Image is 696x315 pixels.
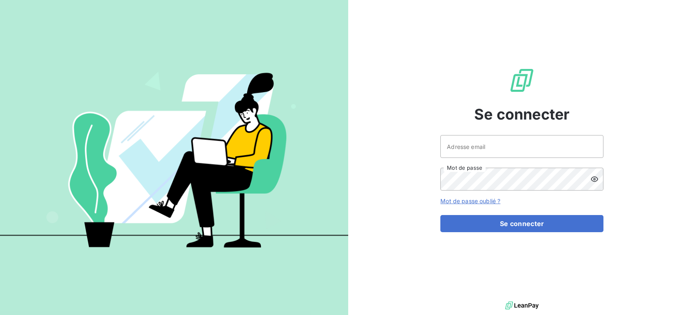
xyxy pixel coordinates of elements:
[440,197,500,204] a: Mot de passe oublié ?
[440,135,603,158] input: placeholder
[509,67,535,93] img: Logo LeanPay
[505,299,539,312] img: logo
[440,215,603,232] button: Se connecter
[474,103,570,125] span: Se connecter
